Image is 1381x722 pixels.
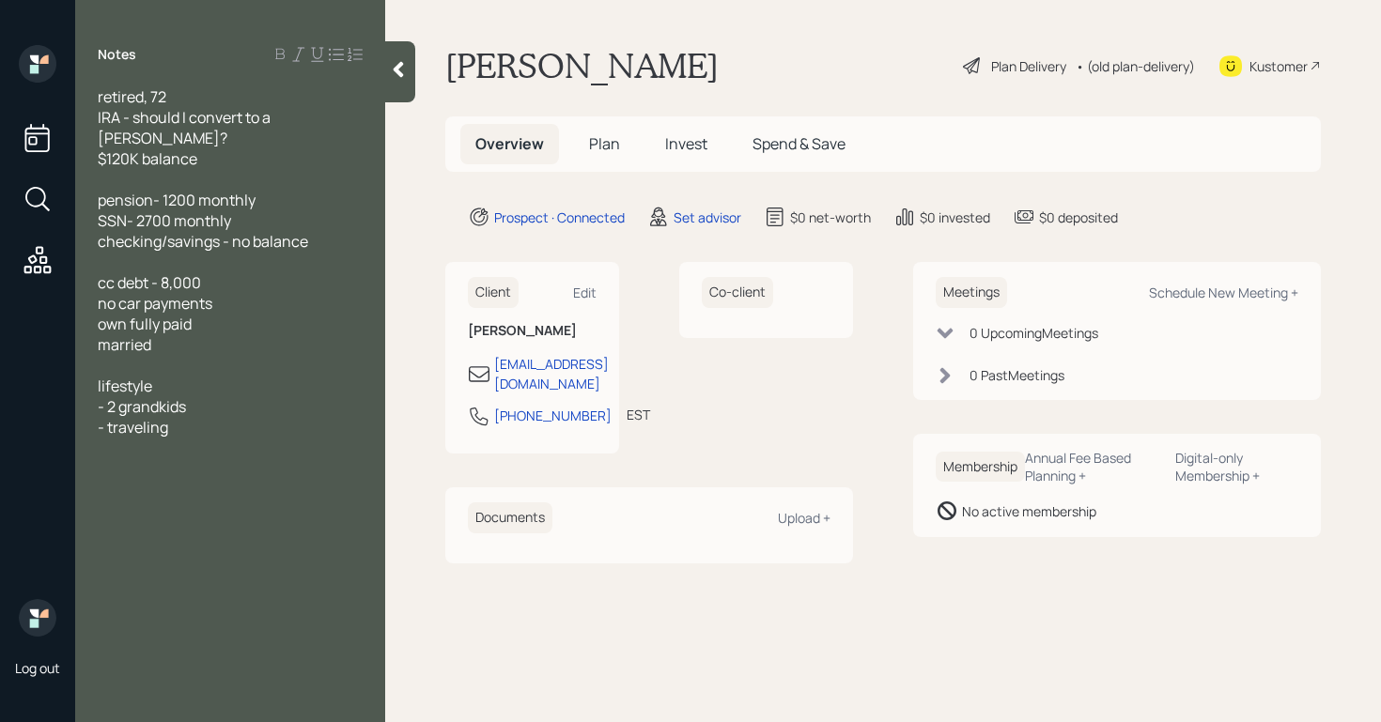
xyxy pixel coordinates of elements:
[920,207,990,227] div: $0 invested
[1149,284,1298,301] div: Schedule New Meeting +
[98,210,231,231] span: SSN- 2700 monthly
[962,501,1096,521] div: No active membership
[753,133,846,154] span: Spend & Save
[1076,56,1195,76] div: • (old plan-delivery)
[1025,449,1160,484] div: Annual Fee Based Planning +
[98,190,256,210] span: pension- 1200 monthly
[468,277,519,308] h6: Client
[790,207,871,227] div: $0 net-worth
[573,284,597,301] div: Edit
[98,334,151,355] span: married
[98,272,201,293] span: cc debt - 8,000
[98,314,192,334] span: own fully paid
[936,277,1007,308] h6: Meetings
[1039,207,1118,227] div: $0 deposited
[1249,56,1308,76] div: Kustomer
[468,323,597,339] h6: [PERSON_NAME]
[468,502,552,533] h6: Documents
[970,365,1064,385] div: 0 Past Meeting s
[665,133,707,154] span: Invest
[778,509,830,527] div: Upload +
[98,148,197,169] span: $120K balance
[494,207,625,227] div: Prospect · Connected
[936,452,1025,483] h6: Membership
[19,599,56,637] img: retirable_logo.png
[98,107,273,148] span: IRA - should I convert to a [PERSON_NAME]?
[494,354,609,393] div: [EMAIL_ADDRESS][DOMAIN_NAME]
[589,133,620,154] span: Plan
[702,277,773,308] h6: Co-client
[15,659,60,677] div: Log out
[494,406,612,425] div: [PHONE_NUMBER]
[445,45,719,86] h1: [PERSON_NAME]
[991,56,1066,76] div: Plan Delivery
[970,323,1098,343] div: 0 Upcoming Meeting s
[98,293,212,314] span: no car payments
[98,376,152,396] span: lifestyle
[627,405,650,424] div: EST
[98,45,136,64] label: Notes
[475,133,544,154] span: Overview
[1175,449,1298,484] div: Digital-only Membership +
[98,417,168,438] span: - traveling
[98,86,166,107] span: retired, 72
[98,231,308,252] span: checking/savings - no balance
[98,396,186,417] span: - 2 grandkids
[674,207,741,227] div: Set advisor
